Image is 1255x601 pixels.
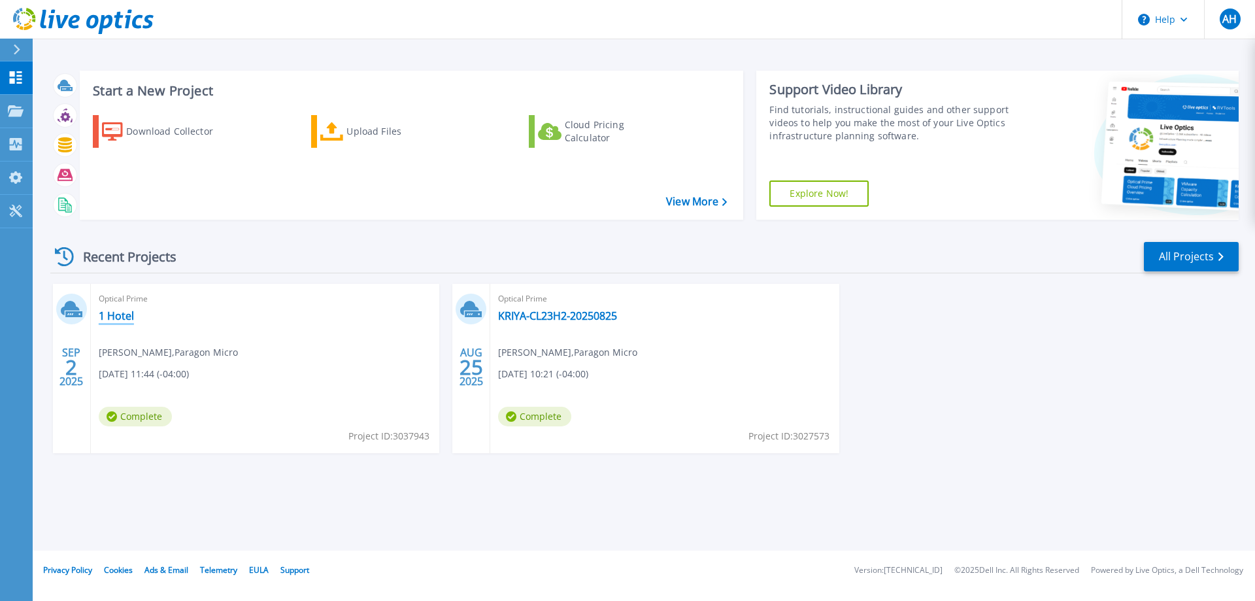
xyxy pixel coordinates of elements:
a: Privacy Policy [43,564,92,575]
span: [PERSON_NAME] , Paragon Micro [99,345,238,360]
div: AUG 2025 [459,343,484,391]
div: Recent Projects [50,241,194,273]
li: © 2025 Dell Inc. All Rights Reserved [954,566,1079,575]
span: Optical Prime [99,292,431,306]
span: Project ID: 3037943 [348,429,429,443]
span: AH [1222,14,1237,24]
span: [DATE] 11:44 (-04:00) [99,367,189,381]
span: [DATE] 10:21 (-04:00) [498,367,588,381]
a: EULA [249,564,269,575]
span: 2 [65,362,77,373]
span: Complete [99,407,172,426]
li: Powered by Live Optics, a Dell Technology [1091,566,1243,575]
a: Download Collector [93,115,239,148]
span: Complete [498,407,571,426]
a: Explore Now! [769,180,869,207]
span: 25 [460,362,483,373]
a: Cookies [104,564,133,575]
span: Project ID: 3027573 [748,429,829,443]
span: [PERSON_NAME] , Paragon Micro [498,345,637,360]
li: Version: [TECHNICAL_ID] [854,566,943,575]
a: Ads & Email [144,564,188,575]
a: All Projects [1144,242,1239,271]
h3: Start a New Project [93,84,727,98]
div: SEP 2025 [59,343,84,391]
a: 1 Hotel [99,309,134,322]
div: Support Video Library [769,81,1015,98]
div: Download Collector [126,118,231,145]
div: Find tutorials, instructional guides and other support videos to help you make the most of your L... [769,103,1015,143]
div: Upload Files [346,118,451,145]
a: KRIYA-CL23H2-20250825 [498,309,617,322]
a: View More [666,196,727,208]
a: Upload Files [311,115,457,148]
a: Telemetry [200,564,237,575]
div: Cloud Pricing Calculator [565,118,669,145]
a: Cloud Pricing Calculator [529,115,675,148]
a: Support [280,564,309,575]
span: Optical Prime [498,292,831,306]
